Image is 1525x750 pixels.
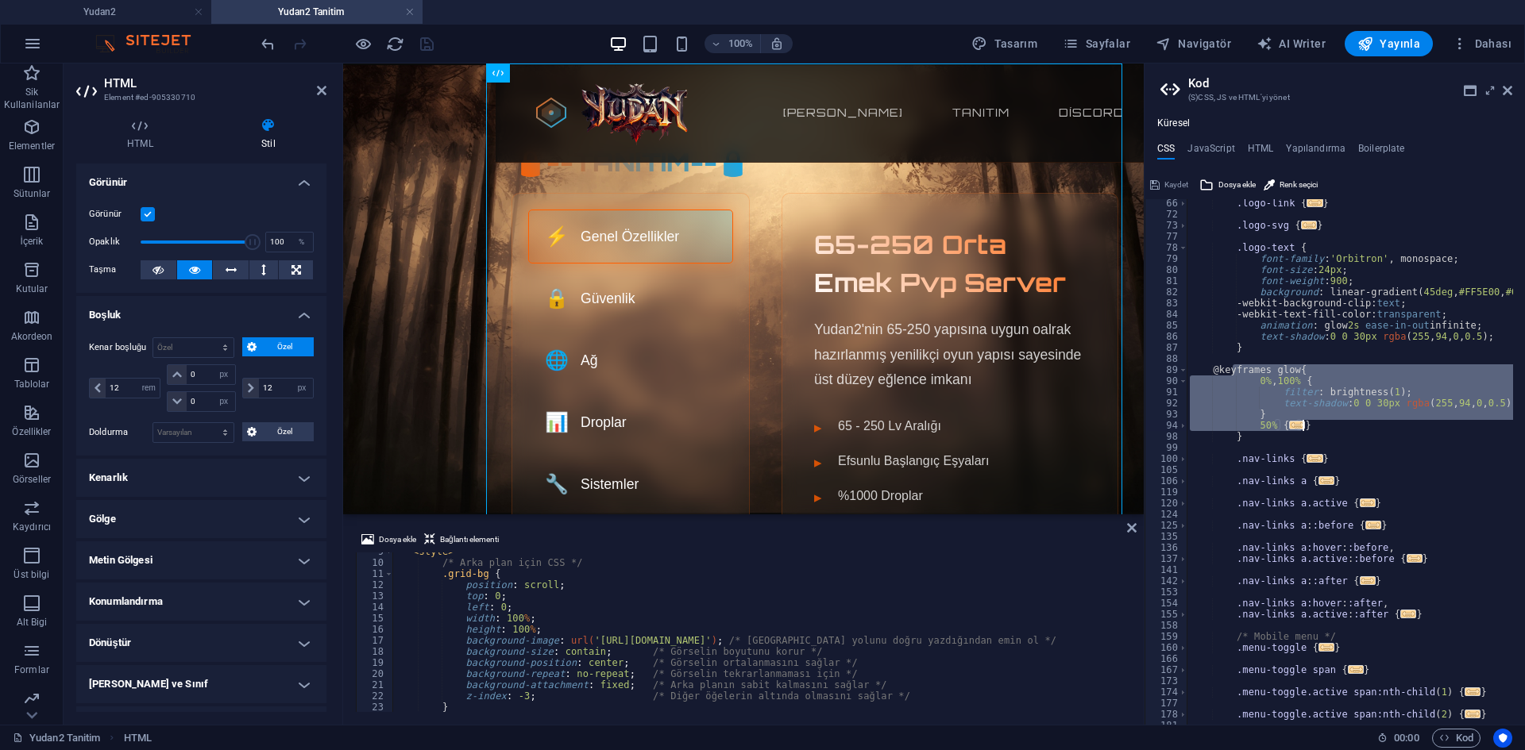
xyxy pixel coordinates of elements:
[357,613,394,624] div: 15
[1432,729,1481,748] button: Kod
[1446,31,1518,56] button: Dahası
[1056,31,1137,56] button: Sayfalar
[1360,576,1376,585] span: ...
[76,117,210,151] h4: HTML
[76,583,326,621] h4: Konumlandırma
[1257,36,1326,52] span: AI Writer
[76,459,326,497] h4: Kenarlık
[1145,531,1188,542] div: 135
[1348,665,1364,674] span: ...
[1145,687,1188,698] div: 174
[1156,36,1231,52] span: Navigatör
[261,422,310,441] span: Özel
[357,624,394,635] div: 16
[1145,387,1188,398] div: 91
[89,205,141,224] label: Görünür
[124,729,152,748] span: HTML
[1493,729,1512,748] button: Usercentrics
[357,690,394,702] div: 22
[124,729,152,748] nav: breadcrumb
[357,602,394,613] div: 14
[11,330,53,343] p: Akordeon
[76,296,326,325] h4: Boşluk
[1188,76,1512,90] h2: Kod
[1286,143,1345,160] h4: Yapılandırma
[104,90,295,105] h3: Element #ed-905330710
[1248,143,1274,160] h4: HTML
[770,37,784,51] i: Yeniden boyutlandırmada yakınlaştırma düzeyini seçilen cihaza uyacak şekilde otomatik olarak ayarla.
[1145,487,1188,498] div: 119
[357,590,394,602] div: 13
[422,530,501,549] button: Bağlantı elementi
[1145,264,1188,275] div: 80
[89,260,141,279] label: Taşma
[242,337,315,356] button: Özel
[357,702,394,713] div: 23
[1145,242,1188,253] div: 78
[16,283,48,295] p: Kutular
[1145,442,1188,453] div: 99
[1145,631,1188,642] div: 159
[1439,729,1473,748] span: Kod
[1145,564,1188,575] div: 141
[1357,36,1420,52] span: Yayınla
[13,729,100,748] a: Seçimi iptal etmek için tıkla. Sayfaları açmak için çift tıkla
[1145,520,1188,531] div: 125
[89,423,152,442] label: Doldurma
[1145,287,1188,298] div: 82
[14,568,49,581] p: Üst bilgi
[357,635,394,646] div: 17
[440,530,499,549] span: Bağlantı elementi
[14,187,51,200] p: Sütunlar
[210,117,326,151] h4: Stil
[1145,498,1188,509] div: 120
[1250,31,1332,56] button: AI Writer
[1145,553,1188,564] div: 137
[1145,709,1188,720] div: 178
[76,163,326,192] h4: Görünür
[1145,609,1188,620] div: 155
[1145,475,1188,487] div: 106
[1405,732,1407,744] span: :
[258,34,277,53] button: undo
[1145,464,1188,475] div: 105
[291,233,313,252] div: %
[13,521,51,533] p: Kaydırıcı
[1345,31,1433,56] button: Yayınla
[1145,220,1188,231] div: 73
[91,34,210,53] img: Editor Logo
[1318,476,1334,485] span: ...
[1145,253,1188,264] div: 79
[357,679,394,690] div: 21
[1452,36,1511,52] span: Dahası
[359,530,419,549] button: Dosya ekle
[1307,454,1323,463] span: ...
[379,530,416,549] span: Dosya ekle
[1145,298,1188,309] div: 83
[1145,698,1188,709] div: 177
[385,34,404,53] button: reload
[1301,221,1317,229] span: ...
[1149,31,1237,56] button: Navigatör
[1145,231,1188,242] div: 77
[357,668,394,679] div: 20
[1280,175,1318,194] span: Renk seçici
[1145,720,1188,731] div: 181
[211,3,423,21] h4: Yudan2 Tanitim
[104,76,326,90] h2: HTML
[14,378,50,390] p: Tablolar
[357,646,394,657] div: 18
[9,140,55,152] p: Elementler
[1063,36,1130,52] span: Sayfalar
[1261,175,1320,194] button: Renk seçici
[1145,642,1188,653] div: 160
[76,706,326,744] h4: Animasyon
[1400,610,1416,618] span: ...
[1145,431,1188,442] div: 98
[1145,198,1188,209] div: 66
[1157,117,1190,130] h4: Küresel
[242,422,315,441] button: Özel
[1218,175,1256,194] span: Dosya ekle
[965,31,1044,56] div: Tasarım (Ctrl+Alt+Y)
[1145,542,1188,553] div: 136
